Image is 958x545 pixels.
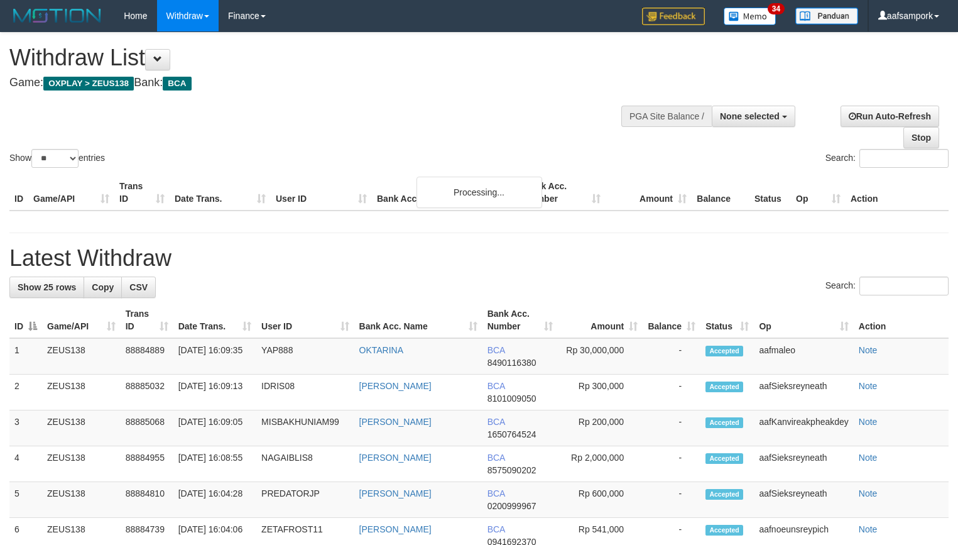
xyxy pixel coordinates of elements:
[42,338,121,375] td: ZEUS138
[859,345,878,355] a: Note
[643,302,700,338] th: Balance: activate to sort column ascending
[170,175,271,211] th: Date Trans.
[606,175,692,211] th: Amount
[705,525,743,536] span: Accepted
[859,277,949,295] input: Search:
[9,482,42,518] td: 5
[121,338,173,375] td: 88884889
[173,410,256,446] td: [DATE] 16:09:05
[129,282,148,292] span: CSV
[271,175,372,211] th: User ID
[859,417,878,427] a: Note
[487,381,505,391] span: BCA
[700,302,754,338] th: Status: activate to sort column ascending
[163,77,191,91] span: BCA
[42,482,121,518] td: ZEUS138
[9,45,626,70] h1: Withdraw List
[359,381,432,391] a: [PERSON_NAME]
[9,302,42,338] th: ID: activate to sort column descending
[825,277,949,295] label: Search:
[9,338,42,375] td: 1
[487,501,536,511] span: Copy 0200999967 to clipboard
[720,111,780,121] span: None selected
[42,302,121,338] th: Game/API: activate to sort column ascending
[705,489,743,500] span: Accepted
[9,446,42,482] td: 4
[643,375,700,410] td: -
[768,3,785,14] span: 34
[359,524,432,534] a: [PERSON_NAME]
[9,410,42,446] td: 3
[121,446,173,482] td: 88884955
[859,149,949,168] input: Search:
[121,410,173,446] td: 88885068
[791,175,846,211] th: Op
[92,282,114,292] span: Copy
[256,410,354,446] td: MISBAKHUNIAM99
[487,524,505,534] span: BCA
[487,429,536,439] span: Copy 1650764524 to clipboard
[642,8,705,25] img: Feedback.jpg
[173,482,256,518] td: [DATE] 16:04:28
[487,394,536,404] span: Copy 8101009050 to clipboard
[18,282,76,292] span: Show 25 rows
[42,375,121,410] td: ZEUS138
[173,446,256,482] td: [DATE] 16:08:55
[754,446,853,482] td: aafSieksreyneath
[754,410,853,446] td: aafKanvireakpheakdey
[825,149,949,168] label: Search:
[256,302,354,338] th: User ID: activate to sort column ascending
[256,482,354,518] td: PREDATORJP
[359,345,404,355] a: OKTARINA
[9,175,28,211] th: ID
[859,488,878,498] a: Note
[9,246,949,271] h1: Latest Withdraw
[854,302,949,338] th: Action
[643,446,700,482] td: -
[859,453,878,463] a: Note
[487,417,505,427] span: BCA
[841,106,939,127] a: Run Auto-Refresh
[705,417,743,428] span: Accepted
[173,375,256,410] td: [DATE] 16:09:13
[903,127,939,148] a: Stop
[9,277,84,298] a: Show 25 rows
[256,338,354,375] td: YAP888
[84,277,122,298] a: Copy
[359,417,432,427] a: [PERSON_NAME]
[558,375,643,410] td: Rp 300,000
[31,149,79,168] select: Showentries
[795,8,858,25] img: panduan.png
[558,338,643,375] td: Rp 30,000,000
[416,177,542,208] div: Processing...
[173,302,256,338] th: Date Trans.: activate to sort column ascending
[9,77,626,89] h4: Game: Bank:
[121,302,173,338] th: Trans ID: activate to sort column ascending
[256,446,354,482] td: NAGAIBLIS8
[643,338,700,375] td: -
[121,375,173,410] td: 88885032
[487,488,505,498] span: BCA
[712,106,795,127] button: None selected
[42,446,121,482] td: ZEUS138
[487,465,536,475] span: Copy 8575090202 to clipboard
[754,482,853,518] td: aafSieksreyneath
[558,446,643,482] td: Rp 2,000,000
[121,277,156,298] a: CSV
[558,410,643,446] td: Rp 200,000
[859,524,878,534] a: Note
[558,482,643,518] td: Rp 600,000
[846,175,949,211] th: Action
[43,77,134,91] span: OXPLAY > ZEUS138
[621,106,712,127] div: PGA Site Balance /
[754,338,853,375] td: aafmaleo
[359,488,432,498] a: [PERSON_NAME]
[705,382,743,392] span: Accepted
[482,302,558,338] th: Bank Acc. Number: activate to sort column ascending
[114,175,170,211] th: Trans ID
[692,175,749,211] th: Balance
[372,175,520,211] th: Bank Acc. Name
[754,302,853,338] th: Op: activate to sort column ascending
[359,453,432,463] a: [PERSON_NAME]
[28,175,114,211] th: Game/API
